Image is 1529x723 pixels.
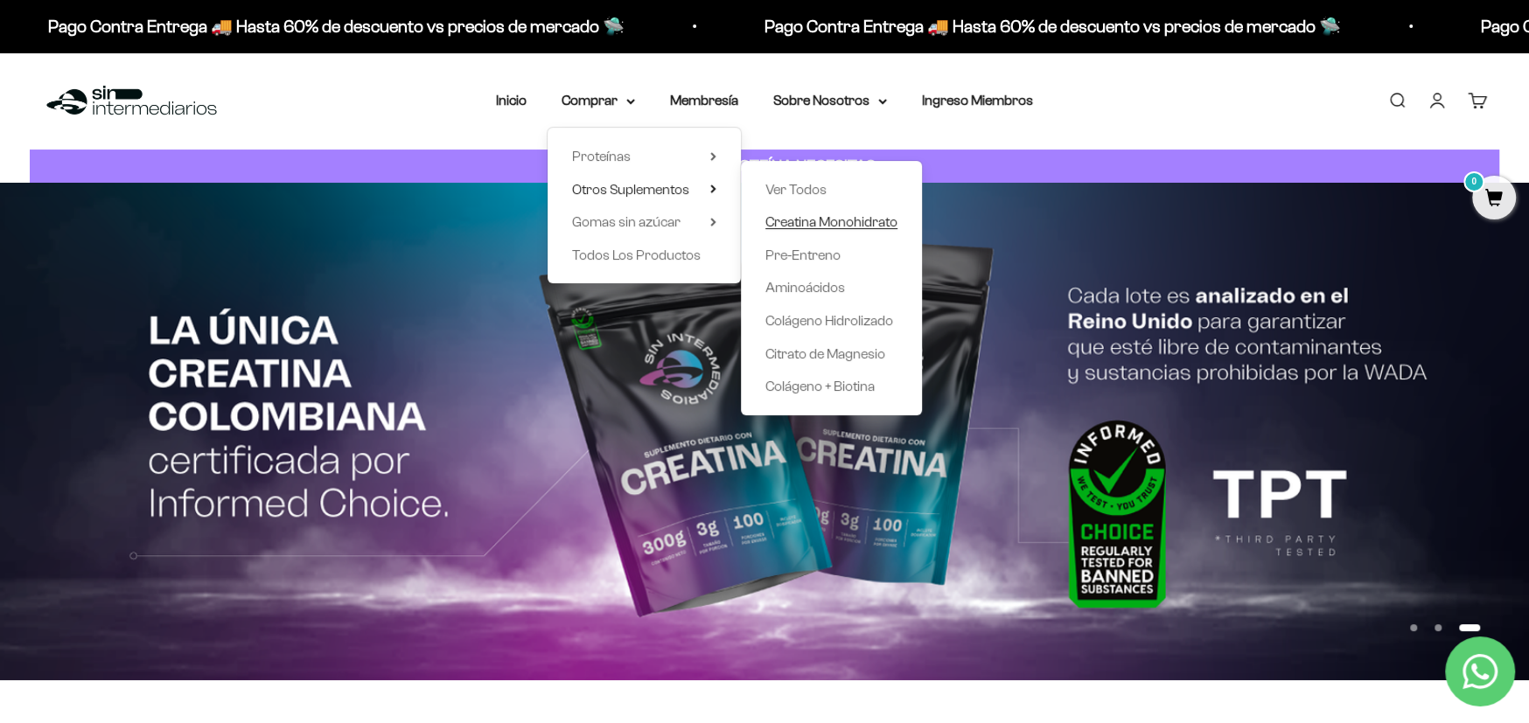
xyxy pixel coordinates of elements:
[765,211,897,233] a: Creatina Monohidrato
[773,89,887,112] summary: Sobre Nosotros
[572,145,716,168] summary: Proteínas
[765,182,827,197] span: Ver Todos
[765,276,897,299] a: Aminoácidos
[572,182,689,197] span: Otros Suplementos
[922,93,1033,108] a: Ingreso Miembros
[572,211,716,233] summary: Gomas sin azúcar
[1463,171,1484,192] mark: 0
[1472,190,1516,209] a: 0
[496,93,527,108] a: Inicio
[572,244,716,267] a: Todos Los Productos
[765,343,897,365] a: Citrato de Magnesio
[572,214,681,229] span: Gomas sin azúcar
[765,247,841,262] span: Pre-Entreno
[43,12,619,40] p: Pago Contra Entrega 🚚 Hasta 60% de descuento vs precios de mercado 🛸
[765,379,875,393] span: Colágeno + Biotina
[765,244,897,267] a: Pre-Entreno
[765,346,885,361] span: Citrato de Magnesio
[759,12,1336,40] p: Pago Contra Entrega 🚚 Hasta 60% de descuento vs precios de mercado 🛸
[765,309,897,332] a: Colágeno Hidrolizado
[670,93,738,108] a: Membresía
[572,149,631,163] span: Proteínas
[562,89,635,112] summary: Comprar
[572,247,701,262] span: Todos Los Productos
[765,375,897,398] a: Colágeno + Biotina
[765,313,893,328] span: Colágeno Hidrolizado
[572,178,716,201] summary: Otros Suplementos
[765,280,845,295] span: Aminoácidos
[765,178,897,201] a: Ver Todos
[765,214,897,229] span: Creatina Monohidrato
